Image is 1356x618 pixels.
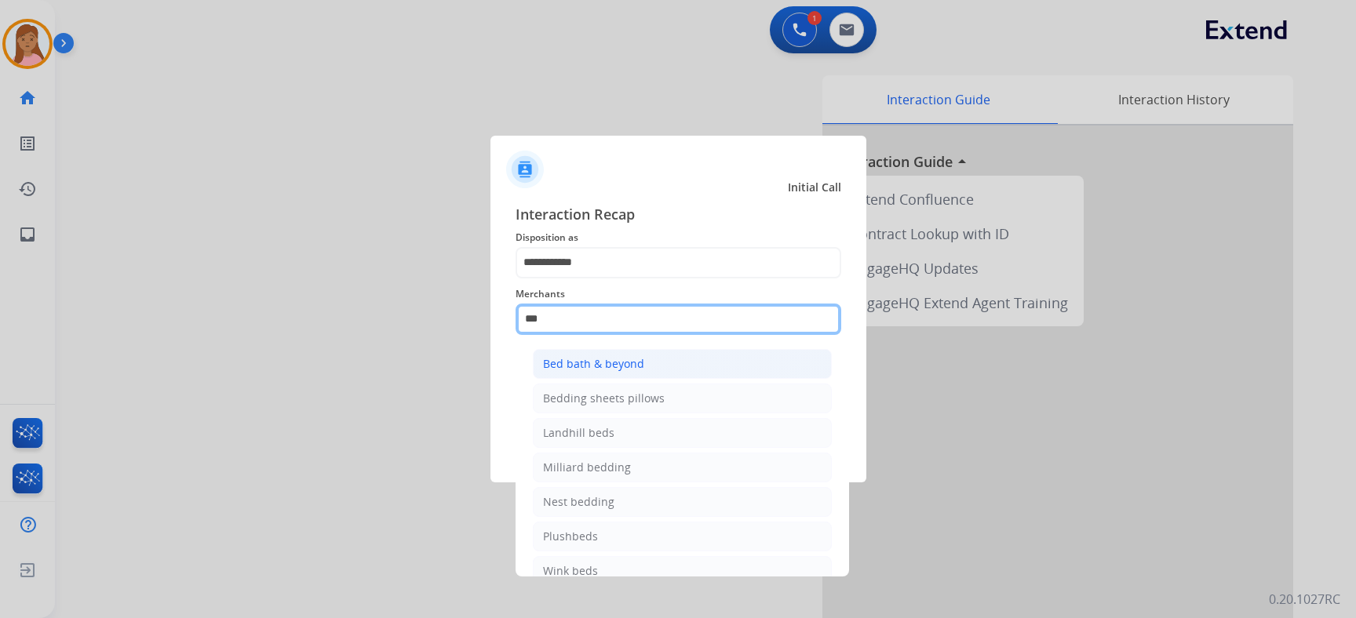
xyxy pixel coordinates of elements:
div: Milliard bedding [543,460,631,475]
div: Landhill beds [543,425,614,441]
div: Nest bedding [543,494,614,510]
div: Bedding sheets pillows [543,391,665,406]
span: Interaction Recap [516,203,841,228]
p: 0.20.1027RC [1269,590,1340,609]
div: Wink beds [543,563,598,579]
img: contactIcon [506,151,544,188]
span: Merchants [516,285,841,304]
div: Plushbeds [543,529,598,544]
div: Bed bath & beyond [543,356,644,372]
span: Initial Call [788,180,841,195]
span: Disposition as [516,228,841,247]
